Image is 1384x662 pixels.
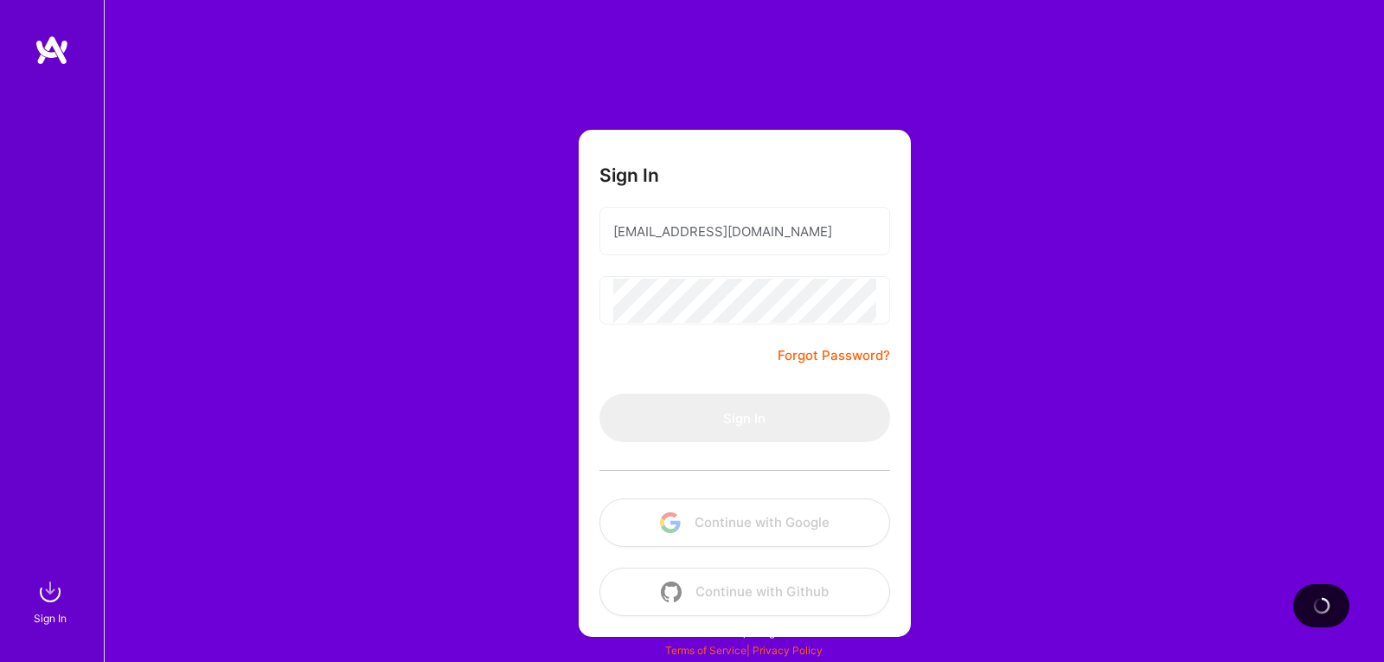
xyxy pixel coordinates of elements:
[104,610,1384,653] div: © 2025 ATeams Inc., All rights reserved.
[35,35,69,66] img: logo
[36,575,67,627] a: sign inSign In
[661,582,682,602] img: icon
[599,394,890,442] button: Sign In
[613,209,876,254] input: Email...
[599,568,890,616] button: Continue with Github
[665,644,823,657] span: |
[34,609,67,627] div: Sign In
[599,498,890,547] button: Continue with Google
[660,512,681,533] img: icon
[778,345,890,366] a: Forgot Password?
[1313,597,1330,614] img: loading
[753,644,823,657] a: Privacy Policy
[599,164,659,186] h3: Sign In
[33,575,67,609] img: sign in
[665,644,746,657] a: Terms of Service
